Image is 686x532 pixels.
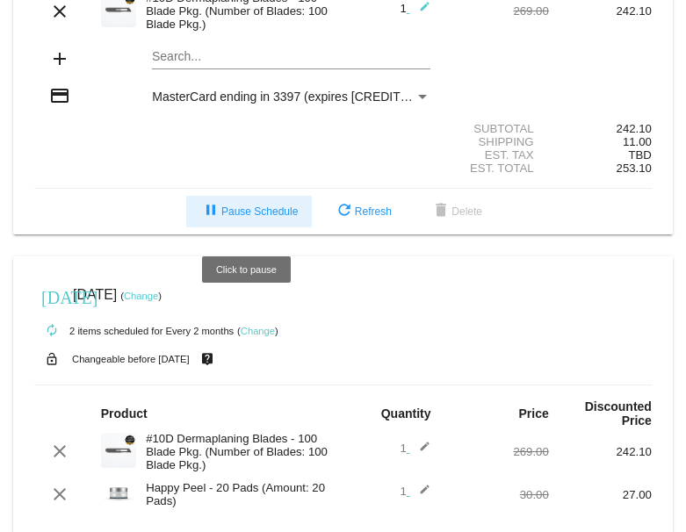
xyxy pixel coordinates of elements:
[430,205,482,218] span: Delete
[430,201,451,222] mat-icon: delete
[101,476,136,511] img: Cart-Images-5.png
[400,442,430,455] span: 1
[446,135,549,148] div: Shipping
[120,291,162,301] small: ( )
[446,122,549,135] div: Subtotal
[137,481,343,507] div: Happy Peel - 20 Pads (Amount: 20 Pads)
[400,485,430,498] span: 1
[41,285,62,306] mat-icon: [DATE]
[629,148,652,162] span: TBD
[409,441,430,462] mat-icon: edit
[101,406,148,421] strong: Product
[334,205,392,218] span: Refresh
[41,348,62,370] mat-icon: lock_open
[49,441,70,462] mat-icon: clear
[519,406,549,421] strong: Price
[237,326,278,336] small: ( )
[381,406,431,421] strong: Quantity
[549,445,652,458] div: 242.10
[124,291,158,301] a: Change
[409,1,430,22] mat-icon: edit
[34,326,234,336] small: 2 items scheduled for Every 2 months
[152,50,430,64] input: Search...
[446,488,549,501] div: 30.00
[49,48,70,69] mat-icon: add
[617,162,652,175] span: 253.10
[549,4,652,18] div: 242.10
[446,148,549,162] div: Est. Tax
[49,484,70,505] mat-icon: clear
[446,445,549,458] div: 269.00
[49,85,70,106] mat-icon: credit_card
[416,196,496,227] button: Delete
[49,1,70,22] mat-icon: clear
[200,205,298,218] span: Pause Schedule
[152,90,430,104] mat-select: Payment Method
[186,196,312,227] button: Pause Schedule
[549,488,652,501] div: 27.00
[101,433,136,468] img: Cart-Images-32.png
[200,201,221,222] mat-icon: pause
[585,399,652,428] strong: Discounted Price
[409,484,430,505] mat-icon: edit
[137,432,343,471] div: #10D Dermaplaning Blades - 100 Blade Pkg. (Number of Blades: 100 Blade Pkg.)
[152,90,487,104] span: MasterCard ending in 3397 (expires [CREDIT_CARD_DATA])
[41,320,62,341] mat-icon: autorenew
[320,196,406,227] button: Refresh
[241,326,275,336] a: Change
[72,354,190,364] small: Changeable before [DATE]
[334,201,355,222] mat-icon: refresh
[446,4,549,18] div: 269.00
[549,122,652,135] div: 242.10
[400,2,430,15] span: 1
[623,135,652,148] span: 11.00
[446,162,549,175] div: Est. Total
[197,348,218,370] mat-icon: live_help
